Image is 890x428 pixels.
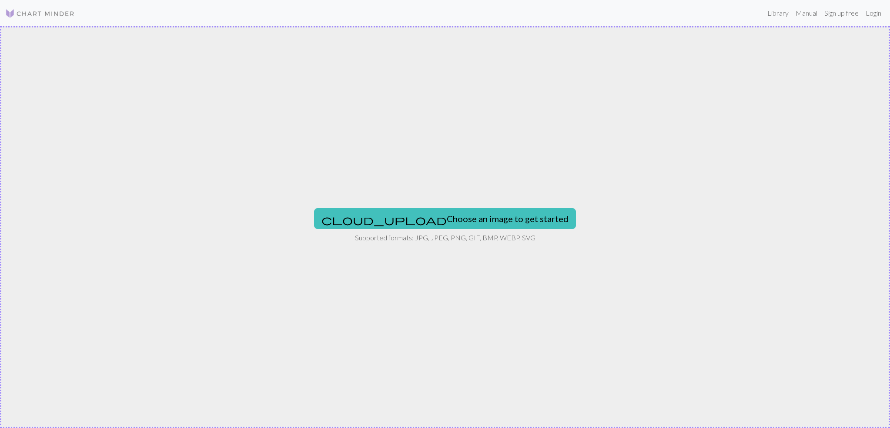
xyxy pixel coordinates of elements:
[862,4,885,22] a: Login
[821,4,862,22] a: Sign up free
[321,214,447,226] span: cloud_upload
[792,4,821,22] a: Manual
[314,208,576,229] button: Choose an image to get started
[764,4,792,22] a: Library
[5,8,75,19] img: Logo
[355,233,535,243] p: Supported formats: JPG, JPEG, PNG, GIF, BMP, WEBP, SVG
